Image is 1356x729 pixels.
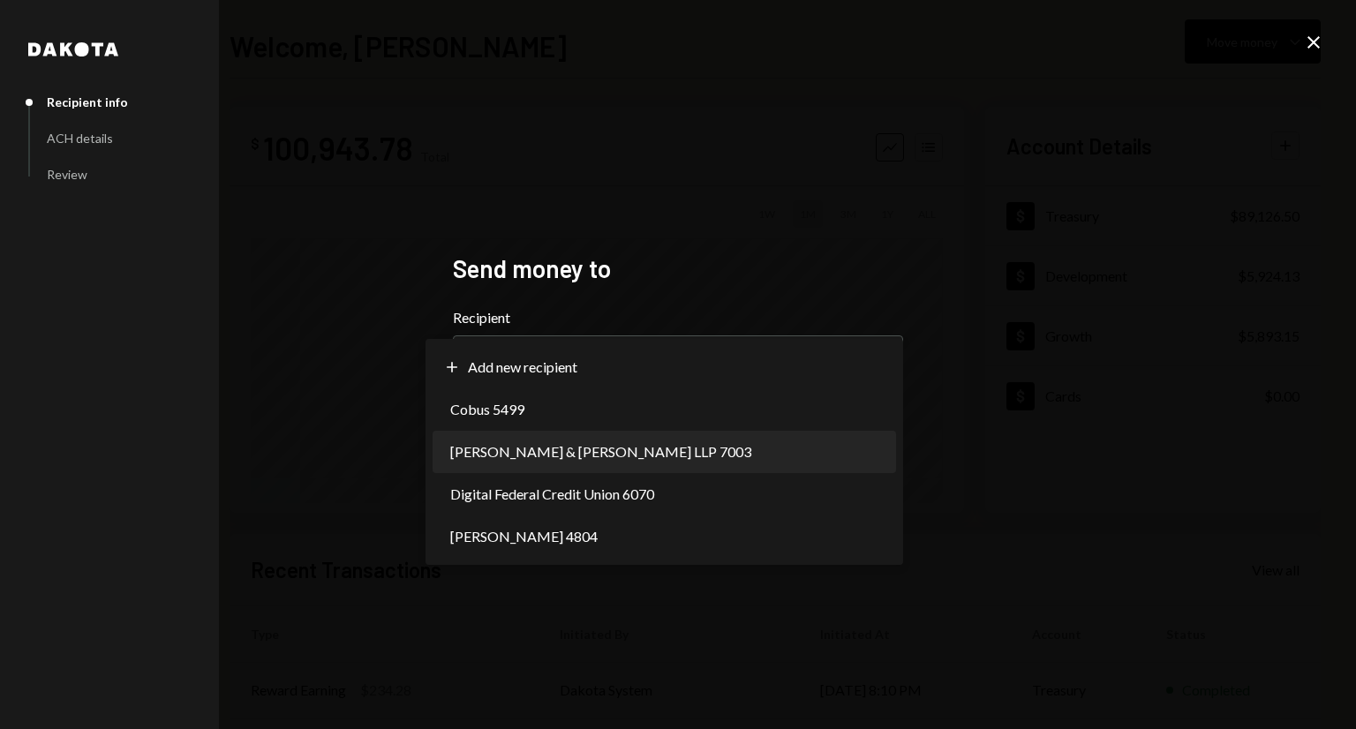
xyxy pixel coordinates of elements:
[47,167,87,182] div: Review
[47,131,113,146] div: ACH details
[450,399,524,420] span: Cobus 5499
[450,526,598,547] span: [PERSON_NAME] 4804
[450,441,751,462] span: [PERSON_NAME] & [PERSON_NAME] LLP 7003
[450,484,654,505] span: Digital Federal Credit Union 6070
[453,252,903,286] h2: Send money to
[453,335,903,385] button: Recipient
[47,94,128,109] div: Recipient info
[468,357,577,378] span: Add new recipient
[453,307,903,328] label: Recipient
